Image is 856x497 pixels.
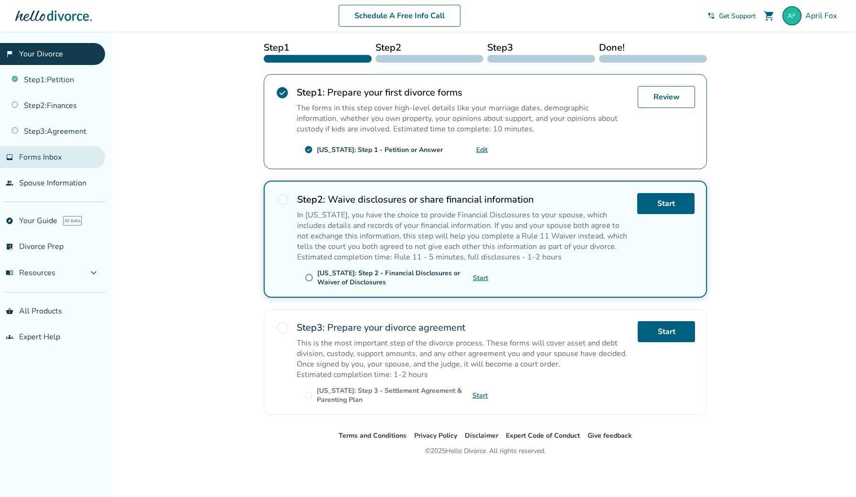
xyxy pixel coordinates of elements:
a: phone_in_talkGet Support [707,11,756,21]
a: Start [473,273,488,282]
div: © 2025 Hello Divorce. All rights reserved. [425,445,546,457]
li: Give feedback [588,430,632,442]
p: In [US_STATE], you have the choice to provide Financial Disclosures to your spouse, which include... [297,210,630,252]
span: Step 2 [375,41,483,55]
div: [US_STATE]: Step 2 - Financial Disclosures or Waiver of Disclosures [317,269,473,287]
h2: Waive disclosures or share financial information [297,193,630,206]
span: groups [6,333,13,341]
a: Privacy Policy [414,431,457,440]
p: Estimated completion time: 1-2 hours [297,369,630,380]
p: The forms in this step cover high-level details like your marriage dates, demographic information... [297,103,630,134]
span: Resources [6,268,55,278]
strong: Step 2 : [297,193,325,206]
span: Step 3 [487,41,595,55]
a: Review [638,86,695,108]
p: Estimated completion time: Rule 11 - 5 minutes, full disclosures - 1-2 hours [297,252,630,262]
strong: Step 1 : [297,86,325,99]
a: Schedule A Free Info Call [339,5,460,27]
a: Start [637,193,695,214]
strong: Step 3 : [297,321,325,334]
img: sweetpjewlery@yahoo.com [782,6,802,25]
span: people [6,179,13,187]
a: Edit [476,145,488,154]
span: Done! [599,41,707,55]
span: AI beta [63,216,82,226]
span: check_circle [276,86,289,99]
span: explore [6,217,13,225]
h2: Prepare your divorce agreement [297,321,630,334]
span: radio_button_unchecked [276,193,289,206]
span: radio_button_unchecked [304,391,313,400]
span: menu_book [6,269,13,277]
a: Start [472,391,488,400]
div: [US_STATE]: Step 1 - Petition or Answer [317,145,443,154]
span: list_alt_check [6,243,13,250]
span: phone_in_talk [707,12,715,20]
span: Forms Inbox [19,152,62,162]
span: April Fox [805,11,841,21]
h2: Prepare your first divorce forms [297,86,630,99]
li: Disclaimer [465,430,498,442]
span: shopping_cart [763,10,775,22]
a: Start [638,321,695,342]
a: Expert Code of Conduct [506,431,580,440]
span: flag_2 [6,50,13,58]
span: radio_button_unchecked [305,273,313,282]
span: Get Support [719,11,756,21]
span: check_circle [304,145,313,154]
iframe: Chat Widget [808,451,856,497]
div: [US_STATE]: Step 3 - Settlement Agreement & Parenting Plan [317,386,472,404]
p: This is the most important step of the divorce process. These forms will cover asset and debt div... [297,338,630,369]
span: inbox [6,153,13,161]
span: Step 1 [264,41,372,55]
span: shopping_basket [6,307,13,315]
span: radio_button_unchecked [276,321,289,335]
a: Terms and Conditions [339,431,407,440]
span: expand_more [88,267,99,279]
